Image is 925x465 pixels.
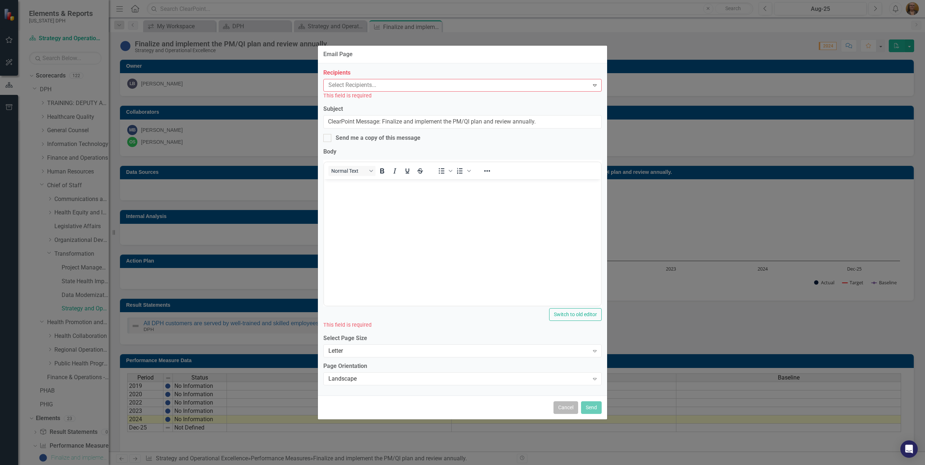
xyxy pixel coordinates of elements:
div: Letter [328,347,589,355]
label: Subject [323,105,602,113]
button: Strikethrough [414,166,426,176]
button: Switch to old editor [549,308,602,321]
button: Bold [376,166,388,176]
label: Body [323,148,602,156]
div: Email Page [323,51,353,58]
label: Page Orientation [323,362,602,370]
label: Recipients [323,69,602,77]
div: This field is required [323,321,602,329]
button: Underline [401,166,414,176]
div: Landscape [328,374,589,383]
div: This field is required [323,92,602,100]
span: Normal Text [331,168,367,174]
iframe: Rich Text Area [324,179,601,306]
button: Send [581,401,602,414]
button: Block Normal Text [328,166,376,176]
div: Numbered list [454,166,472,176]
label: Select Page Size [323,334,602,343]
div: Open Intercom Messenger [900,440,918,458]
button: Italic [389,166,401,176]
div: Send me a copy of this message [336,134,420,142]
div: Bullet list [435,166,453,176]
button: Cancel [553,401,578,414]
button: Reveal or hide additional toolbar items [481,166,493,176]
